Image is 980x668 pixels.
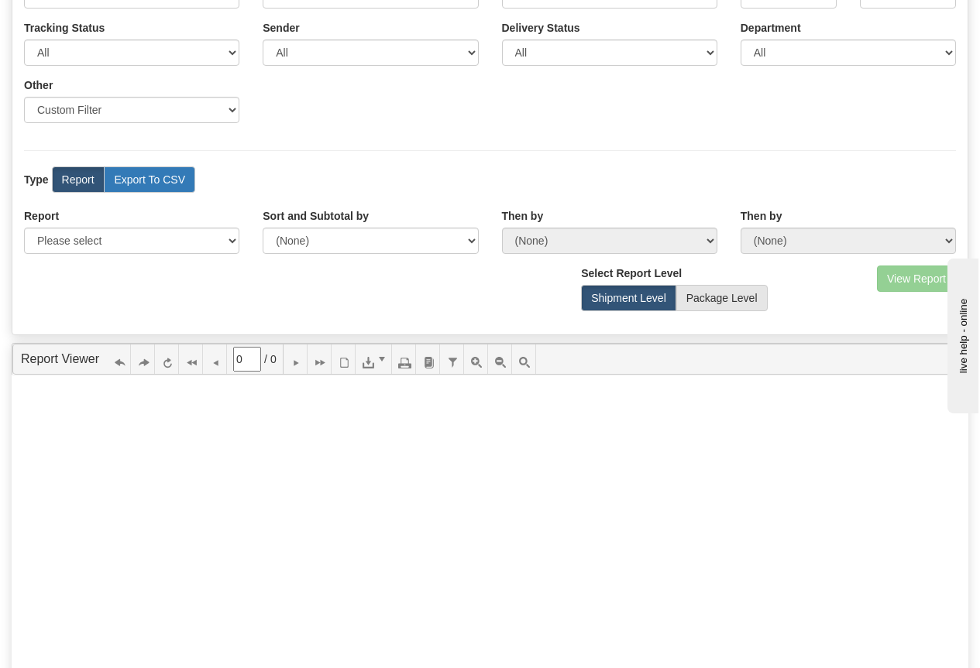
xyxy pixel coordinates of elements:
span: / [264,351,267,367]
label: Select Report Level [581,265,682,281]
label: Department [741,20,801,36]
iframe: chat widget [944,255,978,413]
div: live help - online [12,13,143,25]
label: Report [52,166,105,193]
label: Then by [502,208,544,224]
label: Package Level [676,285,768,311]
label: Shipment Level [581,285,676,311]
label: Then by [741,208,782,224]
label: Sender [263,20,299,36]
label: Please ensure data set in report has been RECENTLY tracked from your Shipment History [502,20,580,36]
label: Export To CSV [104,166,195,193]
label: Sort and Subtotal by [263,208,369,224]
button: View Report [877,265,956,292]
label: Type [24,172,49,187]
label: Other [24,77,53,93]
label: Report [24,208,59,224]
label: Tracking Status [24,20,105,36]
span: 0 [270,351,277,367]
a: Report Viewer [21,352,99,365]
select: Please ensure data set in report has been RECENTLY tracked from your Shipment History [502,39,717,66]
